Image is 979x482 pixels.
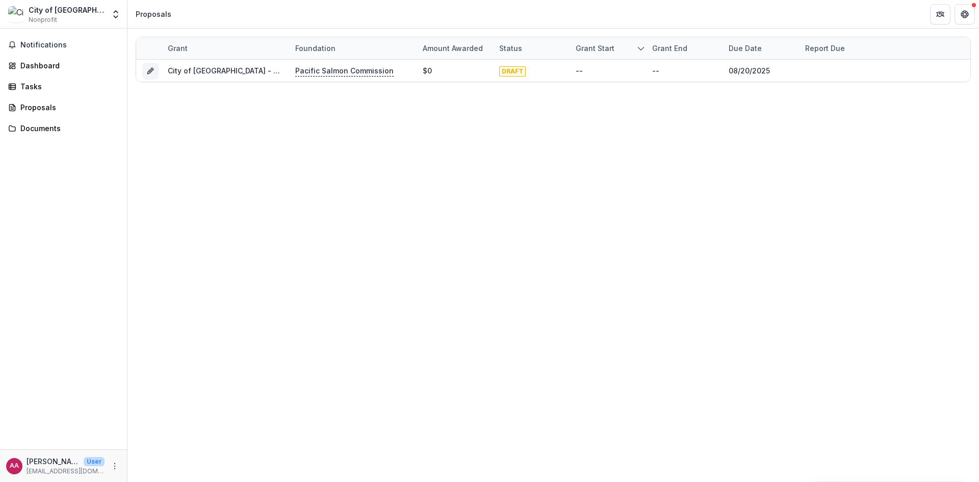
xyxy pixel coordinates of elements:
p: [PERSON_NAME] [PERSON_NAME] [27,456,80,467]
nav: breadcrumb [132,7,175,21]
div: Due Date [723,37,799,59]
div: Status [493,37,570,59]
div: Due Date [723,43,768,54]
div: Proposals [20,102,115,113]
div: $0 [423,65,432,76]
div: Foundation [289,43,342,54]
div: Report Due [799,37,875,59]
svg: sorted descending [637,44,645,53]
div: Documents [20,123,115,134]
p: User [84,457,105,466]
div: Grant start [570,37,646,59]
a: Tasks [4,78,123,95]
div: Report Due [799,43,851,54]
div: City of [GEOGRAPHIC_DATA] [29,5,105,15]
div: -- [652,65,659,76]
div: Ajai Varghese Alex [10,463,19,469]
button: More [109,460,121,472]
button: Partners [930,4,950,24]
div: Grant end [646,37,723,59]
span: Notifications [20,41,119,49]
div: Grant [162,43,194,54]
div: Grant end [646,43,693,54]
button: Open entity switcher [109,4,123,24]
div: Foundation [289,37,417,59]
div: Proposals [136,9,171,19]
div: Dashboard [20,60,115,71]
div: Grant [162,37,289,59]
img: City of Port Coquitlam [8,6,24,22]
a: City of [GEOGRAPHIC_DATA] - 2025 - Southern Fund Concept Application Form 2026 [168,66,465,75]
a: Documents [4,120,123,137]
button: Grant 232e3963-813d-45f1-9d03-08cd476b5a3d [142,63,159,79]
div: 08/20/2025 [729,65,770,76]
div: -- [576,65,583,76]
span: Nonprofit [29,15,57,24]
button: Notifications [4,37,123,53]
div: Status [493,43,528,54]
div: Tasks [20,81,115,92]
div: Amount awarded [417,37,493,59]
a: Dashboard [4,57,123,74]
div: Amount awarded [417,43,489,54]
button: Get Help [955,4,975,24]
span: DRAFT [499,66,526,77]
a: Proposals [4,99,123,116]
p: [EMAIL_ADDRESS][DOMAIN_NAME] [27,467,105,476]
p: Pacific Salmon Commission [295,65,394,77]
div: Grant start [570,43,621,54]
